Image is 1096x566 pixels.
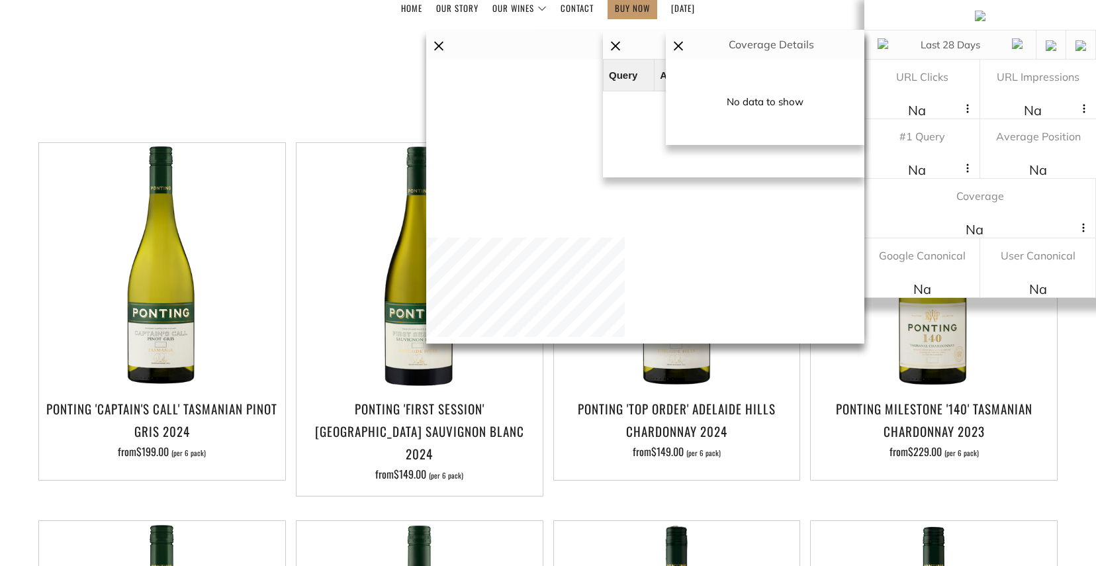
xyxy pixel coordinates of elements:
[921,35,980,55] span: Last 28 Days
[672,24,684,64] span: ×
[303,397,536,465] h3: Ponting 'First Session' [GEOGRAPHIC_DATA] Sauvignon Blanc 2024
[1029,281,1047,297] span: Na
[944,449,979,457] span: (per 6 pack)
[46,397,279,442] h3: Ponting 'Captain's Call' Tasmanian Pinot Gris 2024
[975,11,985,21] img: banner_logo.png
[1075,40,1086,51] img: smartphone.png
[171,449,206,457] span: (per 6 pack)
[899,130,945,143] span: #1 Query
[908,102,926,118] span: Na
[684,34,858,55] span: Coverage Details
[1046,40,1056,51] img: monitor.png
[297,397,543,480] a: Ponting 'First Session' [GEOGRAPHIC_DATA] Sauvignon Blanc 2024 from$149.00 (per 6 pack)
[561,397,794,442] h3: Ponting 'Top Order' Adelaide Hills Chardonnay 2024
[554,397,800,463] a: Ponting 'Top Order' Adelaide Hills Chardonnay 2024 from$149.00 (per 6 pack)
[727,92,803,112] span: No data to show
[896,70,948,83] span: URL Clicks
[908,162,926,178] span: Na
[118,444,206,459] span: from
[686,449,721,457] span: (per 6 pack)
[811,397,1057,463] a: Ponting Milestone '140' Tasmanian Chardonnay 2023 from$229.00 (per 6 pack)
[1001,249,1075,262] span: User Canonical
[394,466,426,482] span: $149.00
[604,60,655,91] th: Query
[1029,162,1047,178] span: Na
[651,444,684,459] span: $149.00
[878,38,888,52] img: calendar.png
[429,472,463,479] span: (per 6 pack)
[39,397,285,463] a: Ponting 'Captain's Call' Tasmanian Pinot Gris 2024 from$199.00 (per 6 pack)
[375,466,463,482] span: from
[997,70,1079,83] span: URL Impressions
[1012,38,1023,52] img: down-arrow.png
[349,44,747,75] h1: The Collection
[996,130,1081,143] span: Average Position
[913,281,931,297] span: Na
[908,444,942,459] span: $229.00
[1024,102,1042,118] span: Na
[633,444,721,459] span: from
[445,34,858,55] span: URL Impressions
[610,24,621,64] span: ×
[956,189,1004,203] span: Coverage
[136,444,169,459] span: $199.00
[879,249,966,262] span: Google Canonical
[817,397,1050,442] h3: Ponting Milestone '140' Tasmanian Chardonnay 2023
[966,221,983,238] span: Na
[655,60,723,91] th: Avg.Pos.
[890,444,979,459] span: from
[433,24,445,64] span: ×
